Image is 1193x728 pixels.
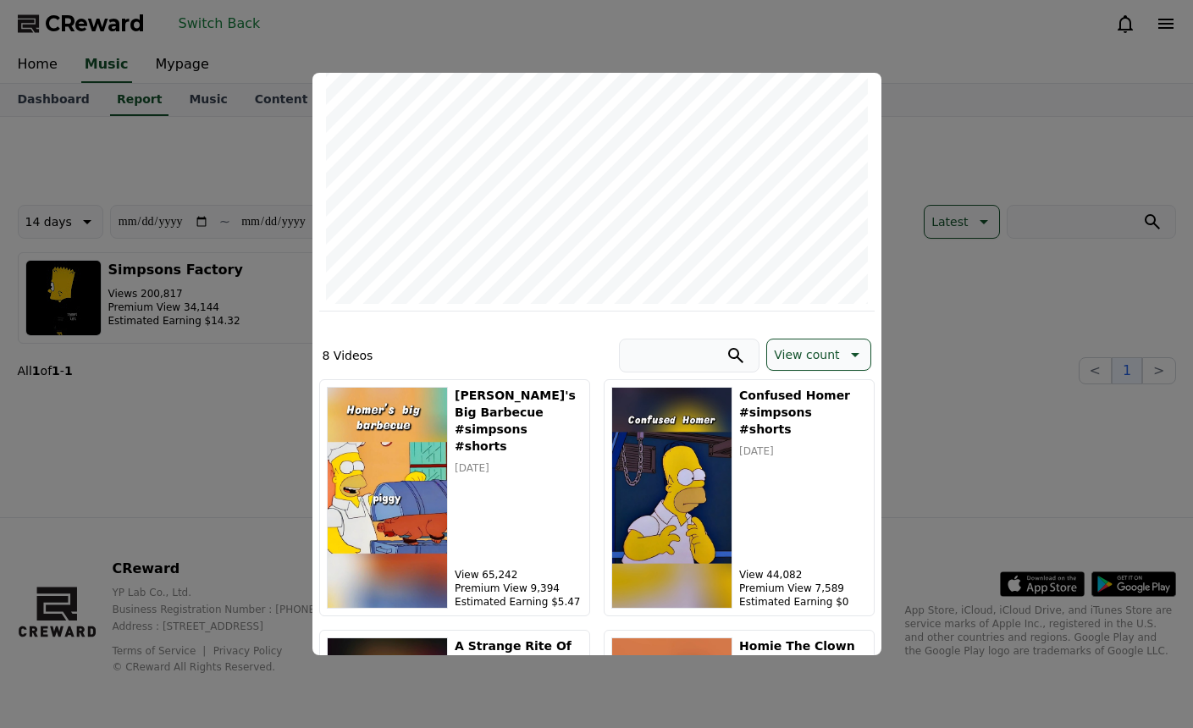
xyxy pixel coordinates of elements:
[455,568,582,582] p: View 65,242
[739,637,866,688] h5: Homie The Clown #simpsons #shorts
[739,444,866,458] p: [DATE]
[327,387,449,609] img: Homer's Big Barbecue #simpsons #shorts
[455,595,582,609] p: Estimated Earning $5.47
[455,387,582,455] h5: [PERSON_NAME]'s Big Barbecue #simpsons #shorts
[455,582,582,595] p: Premium View 9,394
[739,568,866,582] p: View 44,082
[319,379,590,616] button: Homer's Big Barbecue #simpsons #shorts [PERSON_NAME]'s Big Barbecue #simpsons #shorts [DATE] View...
[455,461,582,475] p: [DATE]
[739,582,866,595] p: Premium View 7,589
[604,379,875,616] button: Confused Homer #simpsons #shorts Confused Homer #simpsons #shorts [DATE] View 44,082 Premium View...
[455,637,582,705] h5: A Strange Rite Of Passage #simpsons #shorts
[766,339,870,371] button: View count
[739,387,866,438] h5: Confused Homer #simpsons #shorts
[774,343,839,367] p: View count
[323,347,373,364] p: 8 Videos
[739,595,866,609] p: Estimated Earning $0
[611,387,733,609] img: Confused Homer #simpsons #shorts
[312,73,881,655] div: modal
